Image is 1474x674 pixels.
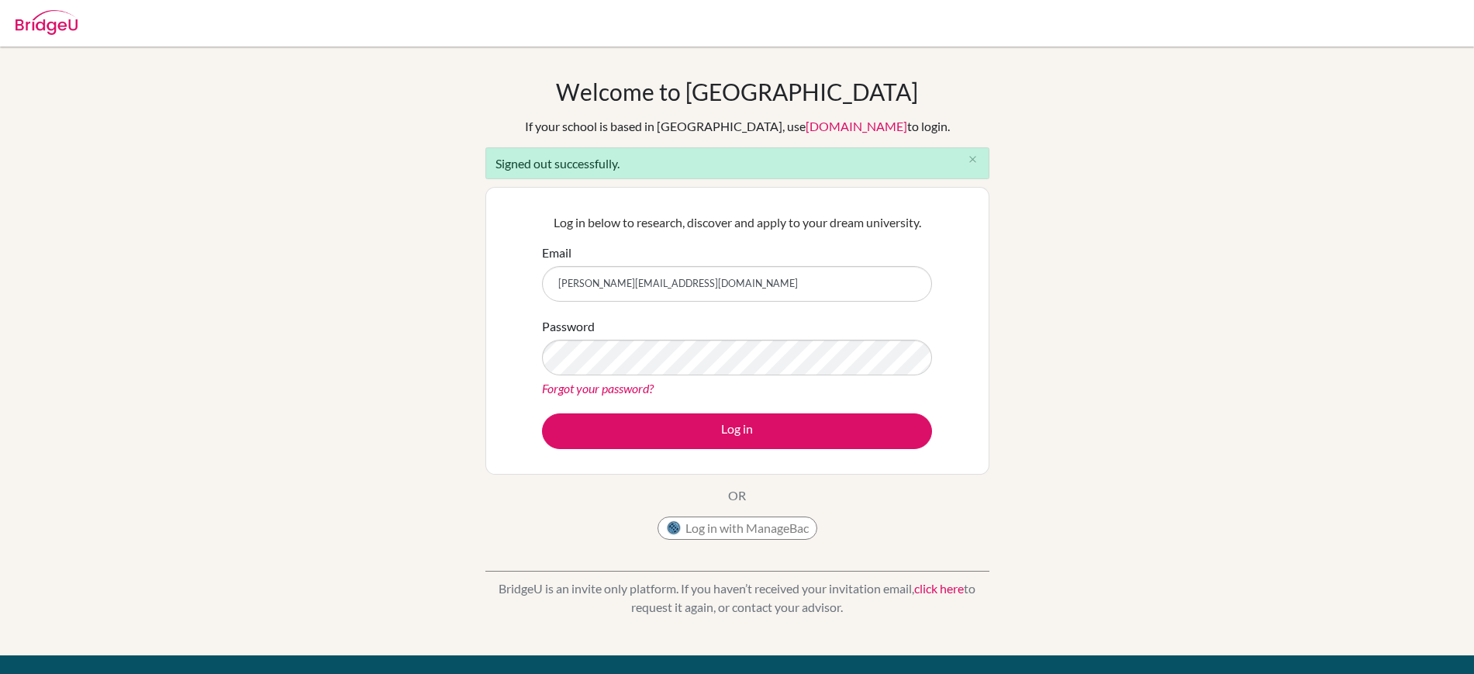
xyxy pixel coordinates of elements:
[958,148,989,171] button: Close
[806,119,907,133] a: [DOMAIN_NAME]
[542,244,571,262] label: Email
[728,486,746,505] p: OR
[542,381,654,396] a: Forgot your password?
[485,147,989,179] div: Signed out successfully.
[914,581,964,596] a: click here
[542,413,932,449] button: Log in
[658,517,817,540] button: Log in with ManageBac
[525,117,950,136] div: If your school is based in [GEOGRAPHIC_DATA], use to login.
[556,78,918,105] h1: Welcome to [GEOGRAPHIC_DATA]
[542,317,595,336] label: Password
[485,579,989,617] p: BridgeU is an invite only platform. If you haven’t received your invitation email, to request it ...
[16,10,78,35] img: Bridge-U
[967,154,979,165] i: close
[542,213,932,232] p: Log in below to research, discover and apply to your dream university.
